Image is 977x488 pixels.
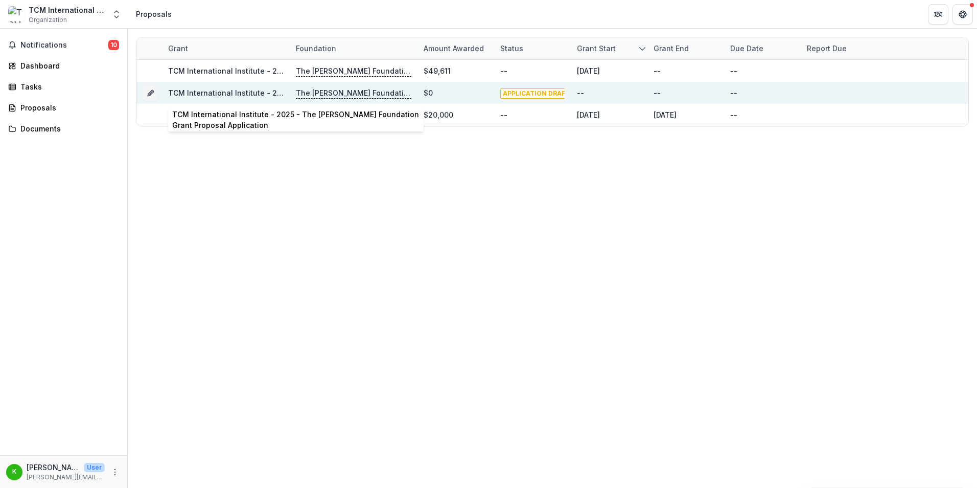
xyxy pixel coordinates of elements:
[801,37,877,59] div: Report Due
[571,37,647,59] div: Grant start
[730,87,737,98] div: --
[4,37,123,53] button: Notifications10
[290,37,417,59] div: Foundation
[494,37,571,59] div: Status
[108,40,119,50] span: 10
[84,463,105,472] p: User
[136,9,172,19] div: Proposals
[29,15,67,25] span: Organization
[577,65,600,76] div: [DATE]
[647,43,695,54] div: Grant end
[29,5,105,15] div: TCM International Institute
[424,87,433,98] div: $0
[4,57,123,74] a: Dashboard
[724,37,801,59] div: Due Date
[20,41,108,50] span: Notifications
[132,7,176,21] nav: breadcrumb
[500,88,572,99] span: APPLICATION DRAFT
[4,120,123,137] a: Documents
[296,87,411,99] p: The [PERSON_NAME] Foundation
[20,81,115,92] div: Tasks
[724,43,770,54] div: Due Date
[730,65,737,76] div: --
[168,66,290,75] a: TCM International Institute - 2025
[27,473,105,482] p: [PERSON_NAME][EMAIL_ADDRESS][DOMAIN_NAME]
[571,43,622,54] div: Grant start
[417,43,490,54] div: Amount awarded
[8,6,25,23] img: TCM International Institute
[20,102,115,113] div: Proposals
[647,37,724,59] div: Grant end
[4,78,123,95] a: Tasks
[168,88,513,97] a: TCM International Institute - 2025 - The [PERSON_NAME] Foundation Grant Proposal Application
[500,65,507,76] div: --
[494,43,529,54] div: Status
[20,60,115,71] div: Dashboard
[952,4,973,25] button: Get Help
[109,4,124,25] button: Open entity switcher
[730,109,737,120] div: --
[801,43,853,54] div: Report Due
[654,65,661,76] div: --
[162,43,194,54] div: Grant
[4,99,123,116] a: Proposals
[577,109,600,120] div: [DATE]
[417,37,494,59] div: Amount awarded
[12,469,16,475] div: ken@tcmi.org
[143,85,159,101] button: Grant 1ef56f53-8d9c-4af9-92cd-06e7b8515af2
[290,43,342,54] div: Foundation
[162,37,290,59] div: Grant
[20,123,115,134] div: Documents
[168,110,339,119] a: TCM International Institute - 2024 - Application
[296,109,411,121] p: The [PERSON_NAME] Foundation
[109,466,121,478] button: More
[654,87,661,98] div: --
[928,4,948,25] button: Partners
[500,109,507,120] div: --
[638,45,646,53] svg: sorted descending
[424,109,453,120] div: $20,000
[577,87,584,98] div: --
[27,462,80,473] p: [PERSON_NAME][EMAIL_ADDRESS][DOMAIN_NAME]
[654,109,677,120] div: [DATE]
[296,65,411,77] p: The [PERSON_NAME] Foundation
[424,65,451,76] div: $49,611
